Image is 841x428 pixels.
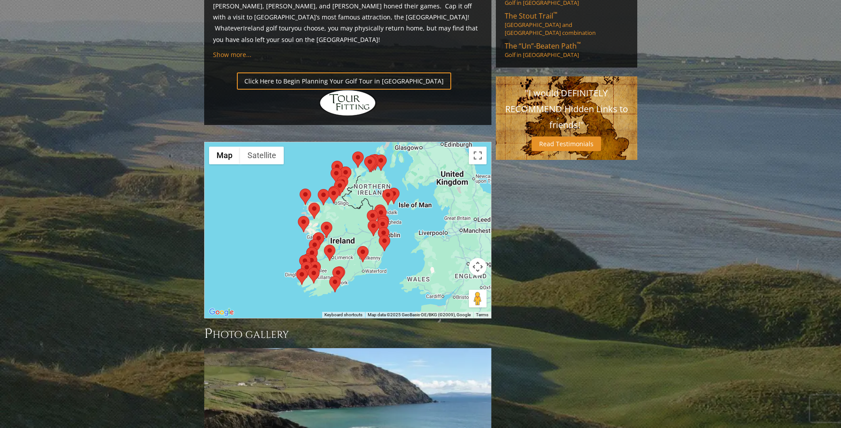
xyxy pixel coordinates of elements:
a: Open this area in Google Maps (opens a new window) [207,307,236,318]
a: Terms (opens in new tab) [476,312,488,317]
a: Read Testimonials [532,136,601,151]
img: Google [207,307,236,318]
img: Hidden Links [319,90,377,116]
p: "I would DEFINITELY RECOMMEND Hidden Links to friends!" [505,85,628,133]
button: Keyboard shortcuts [324,312,362,318]
button: Drag Pegman onto the map to open Street View [469,290,487,307]
a: Click Here to Begin Planning Your Golf Tour in [GEOGRAPHIC_DATA] [237,72,451,90]
sup: ™ [553,10,557,18]
a: The Stout Trail™[GEOGRAPHIC_DATA] and [GEOGRAPHIC_DATA] combination [505,11,628,37]
button: Show satellite imagery [240,147,284,164]
span: The Stout Trail [505,11,557,21]
a: The “Un”-Beaten Path™Golf in [GEOGRAPHIC_DATA] [505,41,628,59]
sup: ™ [577,40,581,48]
button: Show street map [209,147,240,164]
span: The “Un”-Beaten Path [505,41,581,51]
button: Map camera controls [469,258,487,276]
a: Ireland golf tour [243,24,291,32]
h3: Photo Gallery [204,325,491,343]
button: Toggle fullscreen view [469,147,487,164]
a: Show more... [213,50,251,59]
span: Map data ©2025 GeoBasis-DE/BKG (©2009), Google [368,312,471,317]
